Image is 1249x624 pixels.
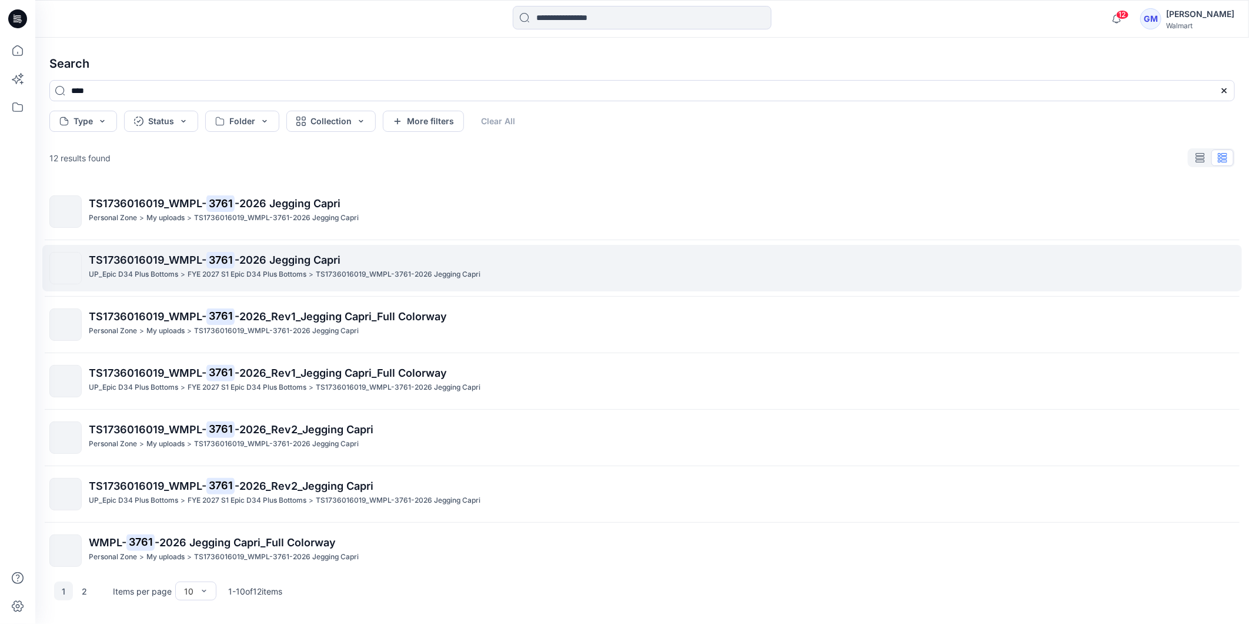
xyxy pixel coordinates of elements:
[181,381,185,394] p: >
[89,197,206,210] span: TS1736016019_WMPL-
[89,325,137,337] p: Personal Zone
[1116,10,1129,19] span: 12
[187,325,192,337] p: >
[42,471,1242,517] a: TS1736016019_WMPL-3761-2026_Rev2_Jegging CapriUP_Epic D34 Plus Bottoms>FYE 2027 S1 Epic D34 Plus ...
[126,534,155,550] mark: 3761
[113,585,172,598] p: Items per page
[206,477,235,494] mark: 3761
[235,367,447,379] span: -2026_Rev1_Jegging Capri_Full Colorway
[228,585,282,598] p: 1 - 10 of 12 items
[316,381,480,394] p: TS1736016019_WMPL-3761-2026 Jegging Capri
[89,268,178,281] p: UP_Epic D34 Plus Bottoms
[1166,21,1234,30] div: Walmart
[40,47,1244,80] h4: Search
[1140,8,1161,29] div: GM
[89,551,137,563] p: Personal Zone
[286,111,376,132] button: Collection
[146,438,185,450] p: My uploads
[139,551,144,563] p: >
[89,310,206,323] span: TS1736016019_WMPL-
[49,152,111,164] p: 12 results found
[188,268,306,281] p: FYE 2027 S1 Epic D34 Plus Bottoms
[89,367,206,379] span: TS1736016019_WMPL-
[206,251,235,268] mark: 3761
[235,480,373,492] span: -2026_Rev2_Jegging Capri
[42,527,1242,574] a: WMPL-3761-2026 Jegging Capri_Full ColorwayPersonal Zone>My uploads>TS1736016019_WMPL-3761-2026 Je...
[146,551,185,563] p: My uploads
[89,212,137,224] p: Personal Zone
[188,494,306,507] p: FYE 2027 S1 Epic D34 Plus Bottoms
[383,111,464,132] button: More filters
[194,551,359,563] p: TS1736016019_WMPL-3761-2026 Jegging Capri
[184,585,193,598] div: 10
[124,111,198,132] button: Status
[181,494,185,507] p: >
[42,414,1242,461] a: TS1736016019_WMPL-3761-2026_Rev2_Jegging CapriPersonal Zone>My uploads>TS1736016019_WMPL-3761-202...
[42,358,1242,404] a: TS1736016019_WMPL-3761-2026_Rev1_Jegging Capri_Full ColorwayUP_Epic D34 Plus Bottoms>FYE 2027 S1 ...
[42,301,1242,348] a: TS1736016019_WMPL-3761-2026_Rev1_Jegging Capri_Full ColorwayPersonal Zone>My uploads>TS1736016019...
[206,364,235,381] mark: 3761
[146,212,185,224] p: My uploads
[235,254,340,266] span: -2026 Jegging Capri
[49,111,117,132] button: Type
[75,582,94,600] button: 2
[188,381,306,394] p: FYE 2027 S1 Epic D34 Plus Bottoms
[206,195,235,211] mark: 3761
[309,268,313,281] p: >
[316,494,480,507] p: TS1736016019_WMPL-3761-2026 Jegging Capri
[206,308,235,324] mark: 3761
[235,310,447,323] span: -2026_Rev1_Jegging Capri_Full Colorway
[146,325,185,337] p: My uploads
[89,381,178,394] p: UP_Epic D34 Plus Bottoms
[181,268,185,281] p: >
[89,423,206,436] span: TS1736016019_WMPL-
[139,325,144,337] p: >
[194,438,359,450] p: TS1736016019_WMPL-3761-2026 Jegging Capri
[89,494,178,507] p: UP_Epic D34 Plus Bottoms
[194,325,359,337] p: TS1736016019_WMPL-3761-2026 Jegging Capri
[187,438,192,450] p: >
[187,551,192,563] p: >
[235,197,340,210] span: -2026 Jegging Capri
[1166,7,1234,21] div: [PERSON_NAME]
[89,438,137,450] p: Personal Zone
[309,381,313,394] p: >
[139,438,144,450] p: >
[235,423,373,436] span: -2026_Rev2_Jegging Capri
[89,480,206,492] span: TS1736016019_WMPL-
[187,212,192,224] p: >
[42,245,1242,291] a: TS1736016019_WMPL-3761-2026 Jegging CapriUP_Epic D34 Plus Bottoms>FYE 2027 S1 Epic D34 Plus Botto...
[42,188,1242,235] a: TS1736016019_WMPL-3761-2026 Jegging CapriPersonal Zone>My uploads>TS1736016019_WMPL-3761-2026 Jeg...
[155,536,336,549] span: -2026 Jegging Capri_Full Colorway
[316,268,480,281] p: TS1736016019_WMPL-3761-2026 Jegging Capri
[89,254,206,266] span: TS1736016019_WMPL-
[205,111,279,132] button: Folder
[139,212,144,224] p: >
[54,582,73,600] button: 1
[89,536,126,549] span: WMPL-
[194,212,359,224] p: TS1736016019_WMPL-3761-2026 Jegging Capri
[309,494,313,507] p: >
[206,421,235,437] mark: 3761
